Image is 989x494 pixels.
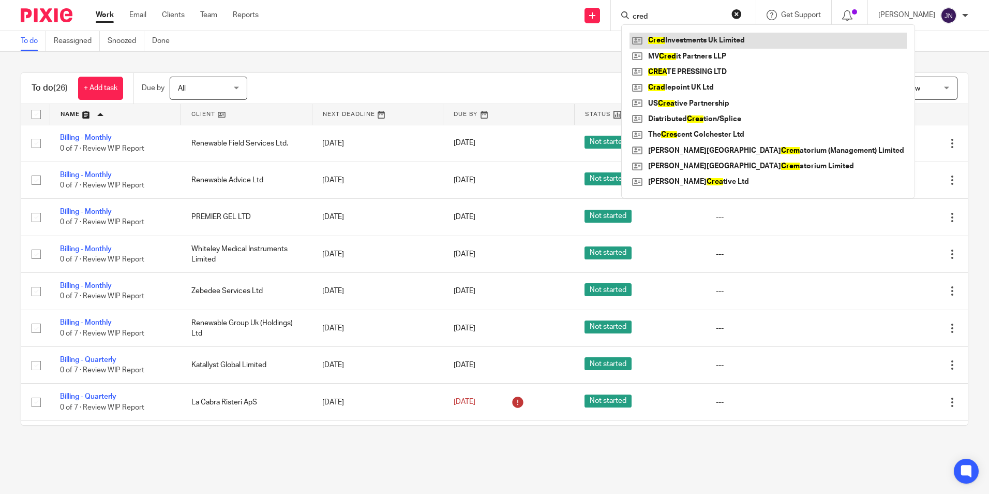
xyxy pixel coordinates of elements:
span: [DATE] [454,251,475,258]
div: --- [716,397,827,408]
a: Reassigned [54,31,100,51]
h1: To do [32,83,68,94]
td: Dedomena Bidco Limited [181,420,312,457]
a: Billing - Monthly [60,134,112,141]
span: 0 of 7 · Review WIP Report [60,256,144,263]
td: [DATE] [312,420,443,457]
a: Email [129,10,146,20]
a: Billing - Monthly [60,245,112,253]
a: Reports [233,10,259,20]
td: [DATE] [312,236,443,272]
p: Due by [142,83,164,93]
td: [DATE] [312,310,443,346]
span: Get Support [781,11,821,19]
span: 0 of 7 · Review WIP Report [60,219,144,226]
a: Billing - Monthly [60,208,112,215]
td: [DATE] [312,199,443,236]
button: Clear [731,9,742,19]
span: Not started [585,210,632,223]
span: 0 of 7 · Review WIP Report [60,293,144,300]
span: [DATE] [454,140,475,147]
span: [DATE] [454,398,475,405]
span: Not started [585,136,632,149]
span: Not started [585,246,632,259]
span: Not started [585,357,632,370]
span: (26) [53,84,68,92]
td: Renewable Group Uk (Holdings) Ltd [181,310,312,346]
span: Not started [585,172,632,185]
td: Renewable Advice Ltd [181,162,312,198]
span: [DATE] [454,213,475,221]
div: --- [716,249,827,259]
a: Clients [162,10,185,20]
span: All [178,85,186,92]
td: Whiteley Medical Instruments Limited [181,236,312,272]
span: [DATE] [454,325,475,332]
td: [DATE] [312,162,443,198]
span: [DATE] [454,177,475,184]
div: --- [716,360,827,370]
div: --- [716,323,827,333]
a: Billing - Monthly [60,282,112,289]
td: Zebedee Services Ltd [181,273,312,310]
a: Work [96,10,114,20]
a: Billing - Quarterly [60,393,116,400]
input: Search [632,12,725,22]
a: Billing - Monthly [60,319,112,326]
a: + Add task [78,77,123,100]
td: [DATE] [312,347,443,384]
span: [DATE] [454,287,475,295]
span: 0 of 7 · Review WIP Report [60,182,144,189]
span: 0 of 7 · Review WIP Report [60,330,144,337]
img: Pixie [21,8,72,22]
p: [PERSON_NAME] [878,10,935,20]
td: Renewable Field Services Ltd. [181,125,312,162]
span: Not started [585,321,632,333]
a: Done [152,31,177,51]
td: La Cabra Risteri ApS [181,384,312,420]
span: 0 of 7 · Review WIP Report [60,367,144,374]
a: To do [21,31,46,51]
span: 0 of 7 · Review WIP Report [60,404,144,411]
div: --- [716,212,827,222]
span: Not started [585,395,632,408]
td: [DATE] [312,125,443,162]
span: [DATE] [454,361,475,369]
td: [DATE] [312,273,443,310]
a: Team [200,10,217,20]
a: Billing - Monthly [60,171,112,179]
a: Snoozed [108,31,144,51]
span: 0 of 7 · Review WIP Report [60,145,144,152]
td: [DATE] [312,384,443,420]
span: Not started [585,283,632,296]
img: svg%3E [940,7,957,24]
a: Billing - Quarterly [60,356,116,364]
td: Katallyst Global Limited [181,347,312,384]
td: PREMIER GEL LTD [181,199,312,236]
div: --- [716,286,827,296]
